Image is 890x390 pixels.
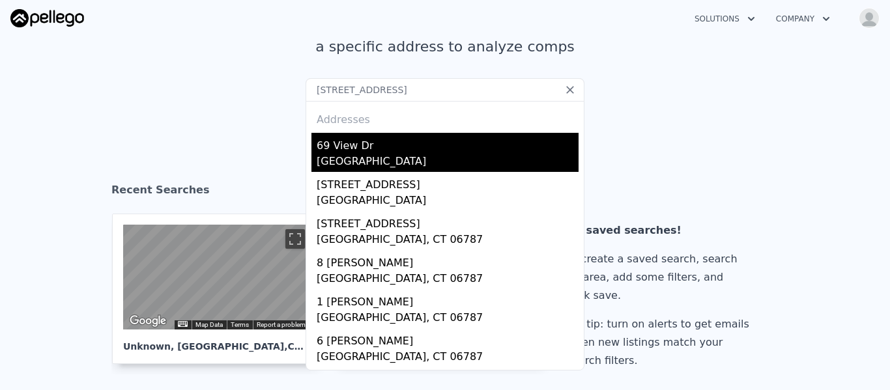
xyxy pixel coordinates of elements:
[317,310,579,328] div: [GEOGRAPHIC_DATA], CT 06787
[766,7,840,31] button: Company
[567,250,754,305] div: To create a saved search, search an area, add some filters, and click save.
[317,250,579,271] div: 8 [PERSON_NAME]
[317,193,579,211] div: [GEOGRAPHIC_DATA]
[317,367,579,388] div: 2 [PERSON_NAME]
[123,225,309,329] div: Map
[311,102,579,133] div: Addresses
[284,341,336,352] span: , CT 06511
[111,172,779,214] div: Recent Searches
[112,214,331,364] a: Map Unknown, [GEOGRAPHIC_DATA],CT 06511
[317,349,579,367] div: [GEOGRAPHIC_DATA], CT 06787
[317,289,579,310] div: 1 [PERSON_NAME]
[317,328,579,349] div: 6 [PERSON_NAME]
[231,321,249,328] a: Terms (opens in new tab)
[285,229,305,249] button: Toggle fullscreen view
[126,313,169,329] a: Open this area in Google Maps (opens a new window)
[317,172,579,193] div: [STREET_ADDRESS]
[126,313,169,329] img: Google
[10,9,84,27] img: Pellego
[195,320,223,329] button: Map Data
[317,211,579,232] div: [STREET_ADDRESS]
[567,315,754,370] div: Pro tip: turn on alerts to get emails when new listings match your search filters.
[123,329,309,353] div: Unknown , [GEOGRAPHIC_DATA]
[306,78,584,102] input: Search an address or region...
[123,225,309,329] div: Street View
[567,221,754,240] div: No saved searches!
[859,8,880,29] img: avatar
[178,321,187,327] button: Keyboard shortcuts
[317,133,579,154] div: 69 View Dr
[257,321,306,328] a: Report a problem
[317,232,579,250] div: [GEOGRAPHIC_DATA], CT 06787
[684,7,766,31] button: Solutions
[317,154,579,172] div: [GEOGRAPHIC_DATA]
[317,271,579,289] div: [GEOGRAPHIC_DATA], CT 06787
